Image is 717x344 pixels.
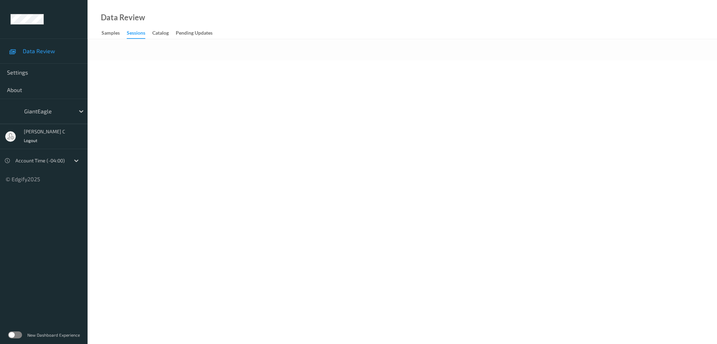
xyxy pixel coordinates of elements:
[101,14,145,21] div: Data Review
[127,29,145,39] div: Sessions
[102,29,120,38] div: Samples
[127,28,152,39] a: Sessions
[176,28,220,38] a: Pending Updates
[176,29,213,38] div: Pending Updates
[152,29,169,38] div: Catalog
[152,28,176,38] a: Catalog
[102,28,127,38] a: Samples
